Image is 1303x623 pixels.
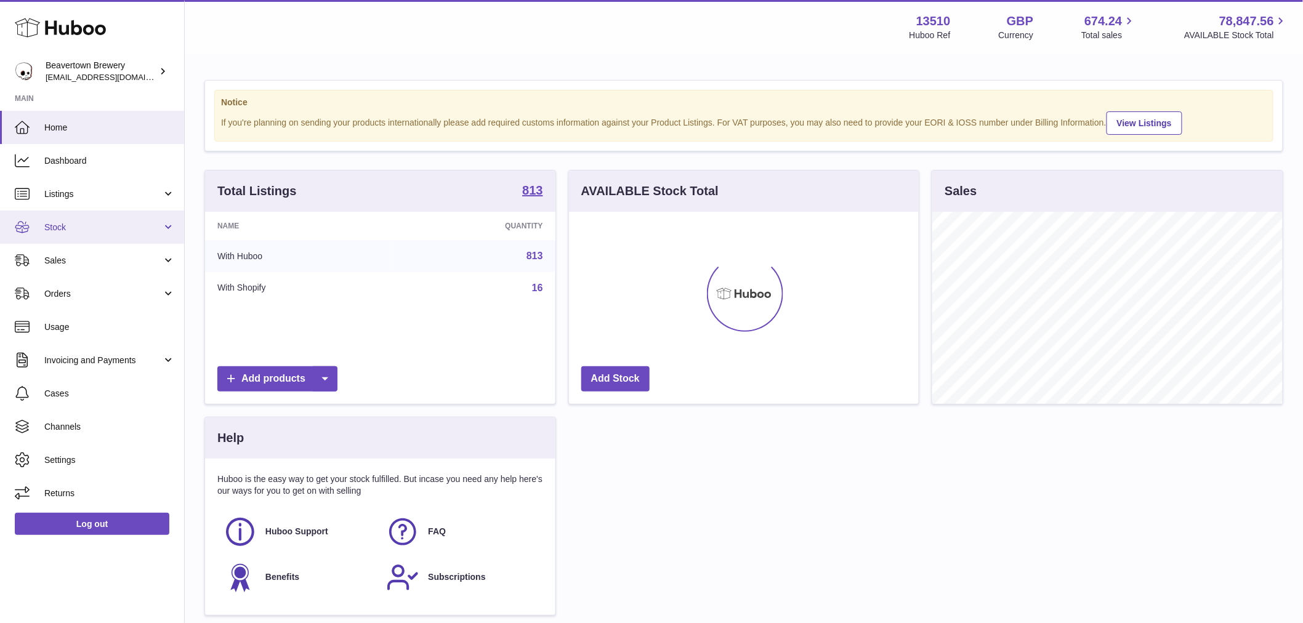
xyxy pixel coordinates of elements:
[1219,13,1274,30] span: 78,847.56
[1184,30,1288,41] span: AVAILABLE Stock Total
[1081,13,1136,41] a: 674.24 Total sales
[15,62,33,81] img: aoife@beavertownbrewery.co.uk
[44,388,175,400] span: Cases
[910,30,951,41] div: Huboo Ref
[217,473,543,497] p: Huboo is the easy way to get your stock fulfilled. But incase you need any help here's our ways f...
[221,110,1267,135] div: If you're planning on sending your products internationally please add required customs informati...
[386,515,536,549] a: FAQ
[44,255,162,267] span: Sales
[526,251,543,261] a: 813
[44,355,162,366] span: Invoicing and Payments
[205,272,394,304] td: With Shopify
[44,122,175,134] span: Home
[581,366,650,392] a: Add Stock
[217,366,337,392] a: Add products
[522,184,543,199] a: 813
[205,240,394,272] td: With Huboo
[46,72,181,82] span: [EMAIL_ADDRESS][DOMAIN_NAME]
[44,155,175,167] span: Dashboard
[15,513,169,535] a: Log out
[522,184,543,196] strong: 813
[217,430,244,446] h3: Help
[945,183,977,199] h3: Sales
[224,515,374,549] a: Huboo Support
[1107,111,1182,135] a: View Listings
[265,526,328,537] span: Huboo Support
[265,571,299,583] span: Benefits
[1081,30,1136,41] span: Total sales
[999,30,1034,41] div: Currency
[224,561,374,594] a: Benefits
[581,183,719,199] h3: AVAILABLE Stock Total
[1007,13,1033,30] strong: GBP
[428,571,485,583] span: Subscriptions
[44,288,162,300] span: Orders
[46,60,156,83] div: Beavertown Brewery
[394,212,555,240] th: Quantity
[44,454,175,466] span: Settings
[44,421,175,433] span: Channels
[1184,13,1288,41] a: 78,847.56 AVAILABLE Stock Total
[532,283,543,293] a: 16
[205,212,394,240] th: Name
[217,183,297,199] h3: Total Listings
[44,188,162,200] span: Listings
[221,97,1267,108] strong: Notice
[44,321,175,333] span: Usage
[916,13,951,30] strong: 13510
[44,488,175,499] span: Returns
[44,222,162,233] span: Stock
[386,561,536,594] a: Subscriptions
[1084,13,1122,30] span: 674.24
[428,526,446,537] span: FAQ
